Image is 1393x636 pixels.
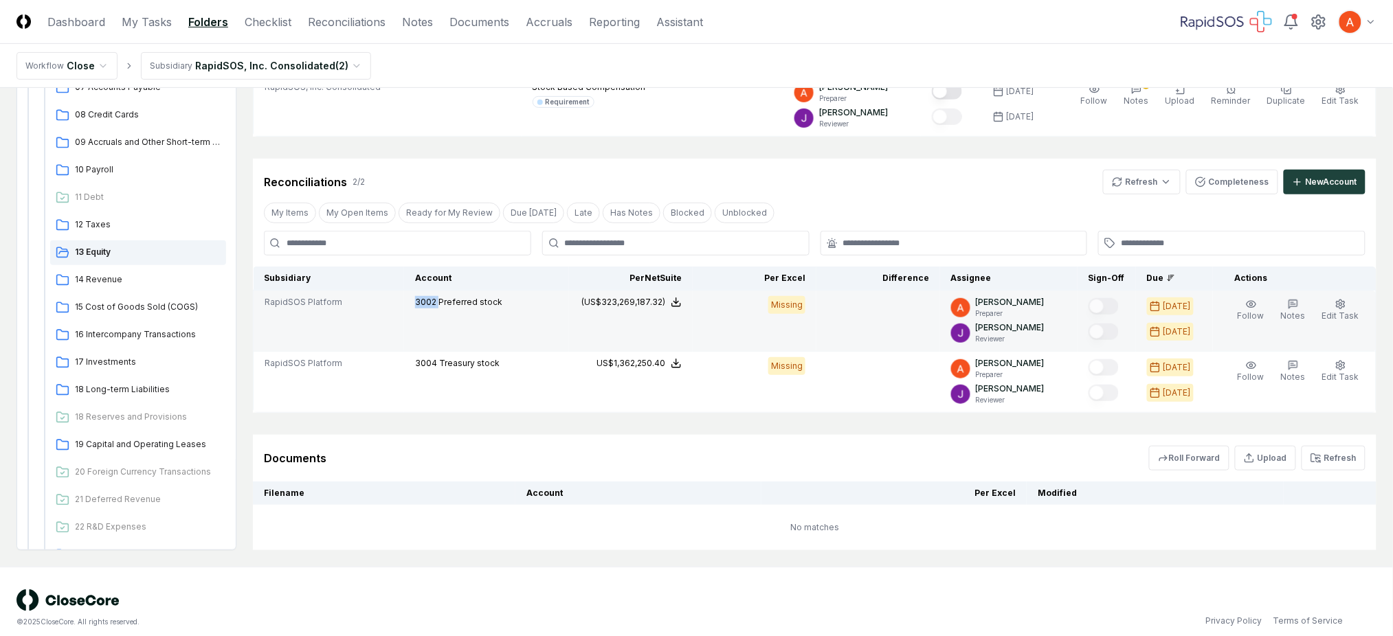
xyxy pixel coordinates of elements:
[265,296,342,308] span: RapidSOS Platform
[1319,81,1362,110] button: Edit Task
[265,357,342,370] span: RapidSOS Platform
[1166,95,1195,106] span: Upload
[951,359,970,378] img: ACg8ocK3mdmu6YYpaRl40uhUUGu9oxSxFSb1vbjsnEih2JuwAH1PGA=s96-c
[951,298,970,317] img: ACg8ocK3mdmu6YYpaRl40uhUUGu9oxSxFSb1vbjsnEih2JuwAH1PGA=s96-c
[1278,296,1308,325] button: Notes
[515,481,761,505] th: Account
[597,357,682,370] button: US$1,362,250.40
[1163,387,1191,399] div: [DATE]
[50,185,226,210] a: 11 Debt
[715,203,774,223] button: Unblocked
[253,481,515,505] th: Filename
[1124,95,1149,106] span: Notes
[253,505,1377,550] td: No matches
[50,268,226,293] a: 14 Revenue
[1322,372,1359,382] span: Edit Task
[1238,372,1264,382] span: Follow
[656,14,703,30] a: Assistant
[122,14,172,30] a: My Tasks
[976,395,1045,405] p: Reviewer
[597,357,665,370] div: US$1,362,250.40
[932,109,962,125] button: Mark complete
[581,296,682,308] button: (US$323,269,187.32)
[819,106,888,119] p: [PERSON_NAME]
[415,297,436,307] span: 3002
[50,295,226,320] a: 15 Cost of Goods Sold (COGS)
[976,334,1045,344] p: Reviewer
[768,296,805,314] div: Missing
[1181,11,1272,33] img: RapidSOS logo
[1186,170,1278,194] button: Completeness
[245,14,291,30] a: Checklist
[50,103,226,128] a: 08 Credit Cards
[75,218,221,231] span: 12 Taxes
[150,60,192,72] div: Subsidiary
[1302,446,1366,470] button: Refresh
[353,176,365,188] div: 2 / 2
[50,350,226,375] a: 17 Investments
[1007,111,1034,123] div: [DATE]
[1089,359,1119,376] button: Mark complete
[951,323,970,343] img: ACg8ocKTC56tjQR6-o9bi8poVV4j_qMfO6M0RniyL9InnBgkmYdNig=s96-c
[1235,296,1267,325] button: Follow
[546,97,590,107] div: Requirement
[264,450,326,466] div: Documents
[50,378,226,402] a: 18 Long-term Liabilities
[976,321,1045,334] p: [PERSON_NAME]
[47,14,105,30] a: Dashboard
[951,385,970,404] img: ACg8ocKTC56tjQR6-o9bi8poVV4j_qMfO6M0RniyL9InnBgkmYdNig=s96-c
[50,543,226,567] a: 23 Quality Check
[768,357,805,375] div: Missing
[50,515,226,540] a: 22 R&D Expenses
[1339,11,1361,33] img: ACg8ocK3mdmu6YYpaRl40uhUUGu9oxSxFSb1vbjsnEih2JuwAH1PGA=s96-c
[415,272,558,284] div: Account
[50,405,226,430] a: 18 Reserves and Provisions
[569,266,693,291] th: Per NetSuite
[50,130,226,155] a: 09 Accruals and Other Short-term Liabilities
[75,521,221,533] span: 22 R&D Expenses
[16,52,371,80] nav: breadcrumb
[439,358,500,368] span: Treasury stock
[1238,310,1264,321] span: Follow
[75,163,221,176] span: 10 Payroll
[1078,81,1111,110] button: Follow
[254,266,405,291] th: Subsidiary
[264,174,347,190] div: Reconciliations
[1206,615,1262,627] a: Privacy Policy
[503,203,564,223] button: Due Today
[816,266,940,291] th: Difference
[1081,95,1108,106] span: Follow
[264,203,316,223] button: My Items
[75,136,221,148] span: 09 Accruals and Other Short-term Liabilities
[75,191,221,203] span: 11 Debt
[976,383,1045,395] p: [PERSON_NAME]
[399,203,500,223] button: Ready for My Review
[932,83,962,100] button: Mark complete
[75,356,221,368] span: 17 Investments
[50,433,226,457] a: 19 Capital and Operating Leases
[1103,170,1181,194] button: Refresh
[1281,372,1306,382] span: Notes
[1273,615,1344,627] a: Terms of Service
[1089,323,1119,340] button: Mark complete
[1147,272,1202,284] div: Due
[1281,310,1306,321] span: Notes
[1319,296,1362,325] button: Edit Task
[75,301,221,313] span: 15 Cost of Goods Sold (COGS)
[761,481,1027,505] th: Per Excel
[75,438,221,451] span: 19 Capital and Operating Leases
[581,296,665,308] div: (US$323,269,187.32)
[819,93,888,104] p: Preparer
[1319,357,1362,386] button: Edit Task
[819,119,888,129] p: Reviewer
[1163,326,1191,338] div: [DATE]
[50,240,226,265] a: 13 Equity
[1322,95,1359,106] span: Edit Task
[415,358,437,368] span: 3004
[319,203,396,223] button: My Open Items
[1235,357,1267,386] button: Follow
[1235,446,1296,470] button: Upload
[1163,300,1191,313] div: [DATE]
[1212,95,1251,106] span: Reminder
[75,548,221,560] span: 23 Quality Check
